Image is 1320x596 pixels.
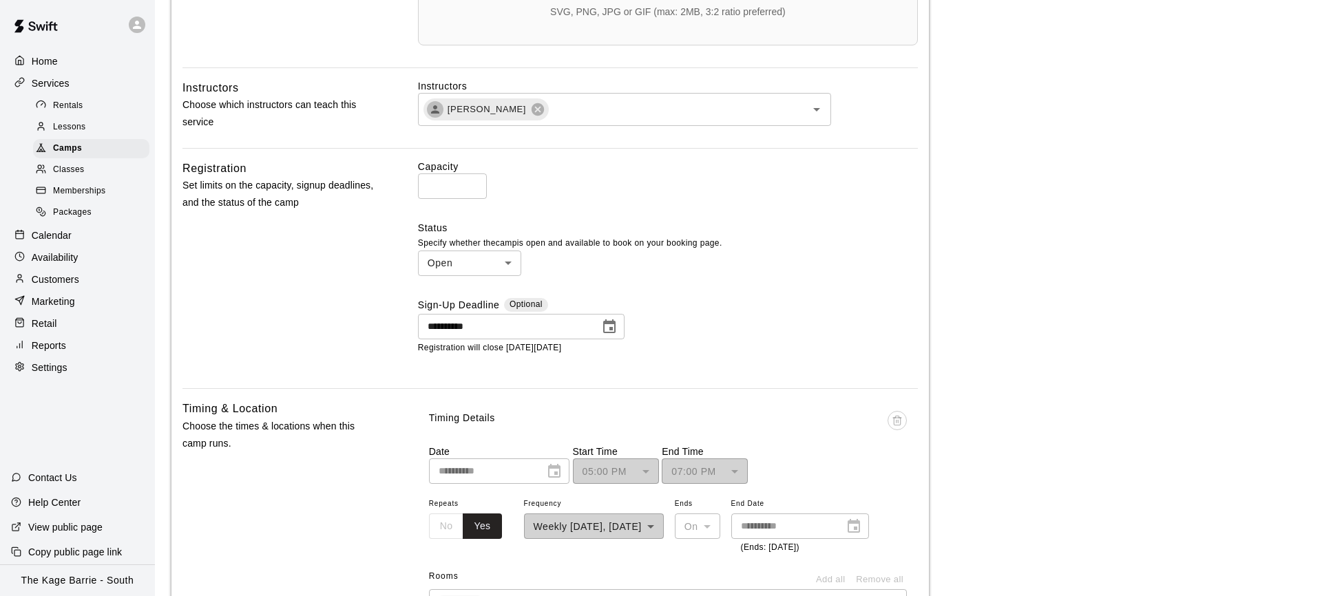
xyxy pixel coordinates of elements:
[550,6,786,17] div: SVG, PNG, JPG or GIF (max: 2MB, 3:2 ratio preferred)
[28,496,81,509] p: Help Center
[11,313,144,334] a: Retail
[524,495,664,513] span: Frequency
[32,295,75,308] p: Marketing
[429,411,495,425] p: Timing Details
[182,418,374,452] p: Choose the times & locations when this camp runs.
[53,99,83,113] span: Rentals
[675,513,720,539] div: On
[662,445,748,458] p: End Time
[182,400,277,418] h6: Timing & Location
[510,299,543,309] span: Optional
[573,445,659,458] p: Start Time
[11,269,144,290] a: Customers
[11,51,144,72] a: Home
[33,182,149,201] div: Memberships
[463,513,501,539] button: Yes
[33,96,149,116] div: Rentals
[807,100,826,119] button: Open
[418,251,521,276] div: Open
[32,228,72,242] p: Calendar
[33,160,155,181] a: Classes
[33,160,149,180] div: Classes
[33,202,155,224] a: Packages
[21,573,134,588] p: The Kage Barrie - South
[53,163,84,177] span: Classes
[418,160,918,173] label: Capacity
[33,116,155,138] a: Lessons
[11,291,144,312] a: Marketing
[33,181,155,202] a: Memberships
[32,251,78,264] p: Availability
[418,341,918,355] p: Registration will close [DATE][DATE]
[53,142,82,156] span: Camps
[33,139,149,158] div: Camps
[32,54,58,68] p: Home
[418,221,918,235] label: Status
[28,520,103,534] p: View public page
[427,101,443,118] div: Dave Maxamenko
[418,298,500,314] label: Sign-Up Deadline
[439,103,534,116] span: [PERSON_NAME]
[32,361,67,374] p: Settings
[596,313,623,341] button: Choose date, selected date is Oct 31, 2025
[53,120,86,134] span: Lessons
[429,445,569,458] p: Date
[418,237,918,251] p: Specify whether the camp is open and available to book on your booking page.
[182,160,247,178] h6: Registration
[11,335,144,356] a: Reports
[11,357,144,378] a: Settings
[11,225,144,246] a: Calendar
[429,495,513,513] span: Repeats
[11,247,144,268] a: Availability
[33,203,149,222] div: Packages
[53,184,105,198] span: Memberships
[33,118,149,137] div: Lessons
[33,138,155,160] a: Camps
[32,273,79,286] p: Customers
[28,471,77,485] p: Contact Us
[28,545,122,559] p: Copy public page link
[423,98,549,120] div: [PERSON_NAME]
[731,495,869,513] span: End Date
[32,76,70,90] p: Services
[429,513,502,539] div: outlined button group
[182,177,374,211] p: Set limits on the capacity, signup deadlines, and the status of the camp
[741,541,859,555] p: (Ends: [DATE])
[53,206,92,220] span: Packages
[182,79,239,97] h6: Instructors
[33,95,155,116] a: Rentals
[11,73,144,94] a: Services
[182,96,374,131] p: Choose which instructors can teach this service
[32,339,66,352] p: Reports
[429,571,459,581] span: Rooms
[32,317,57,330] p: Retail
[418,79,918,93] label: Instructors
[888,411,907,445] span: This booking is in the past or it already has participants, please delete from the Calendar
[675,495,720,513] span: Ends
